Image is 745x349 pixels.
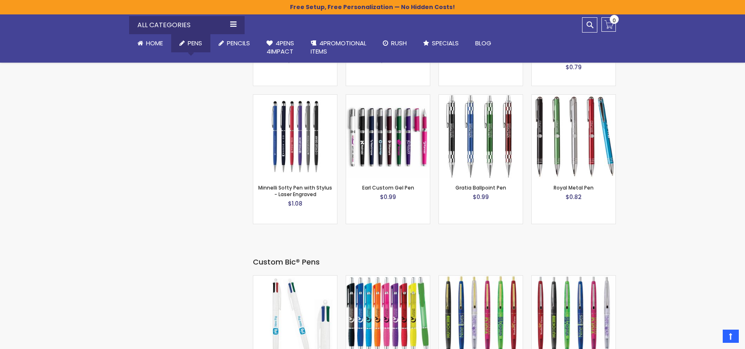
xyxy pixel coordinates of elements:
img: Minnelli Softy Pen with Stylus - Laser Engraved [253,95,337,178]
a: Home [129,34,171,52]
a: Specials [415,34,467,52]
span: $0.99 [473,193,489,201]
a: BIC® Clear Clics Pen [532,275,615,282]
a: BIC® Anthem Pen [346,275,430,282]
span: Pens [188,39,202,47]
a: 4Pens4impact [258,34,302,61]
a: BIC® 4 Color Pen [253,275,337,282]
span: Blog [475,39,491,47]
a: Royal Metal Pen [532,94,615,101]
img: Gratia Ballpoint Pen [439,95,523,178]
span: $0.79 [566,63,582,71]
a: Pens [171,34,210,52]
a: BIC® Clear Clics Gold Pen [439,275,523,282]
a: Earl Custom Gel Pen [346,94,430,101]
span: 4Pens 4impact [266,39,294,56]
a: Minnelli Softy Pen with Stylus - Laser Engraved [258,184,332,198]
span: $0.99 [380,193,396,201]
span: 4PROMOTIONAL ITEMS [311,39,366,56]
span: Specials [432,39,459,47]
a: Gratia Ballpoint Pen [439,94,523,101]
a: Rush [375,34,415,52]
img: Royal Metal Pen [532,95,615,178]
div: All Categories [129,16,245,34]
span: Home [146,39,163,47]
img: Earl Custom Gel Pen [346,95,430,178]
a: Gratia Ballpoint Pen [455,184,506,191]
a: 0 [601,17,616,32]
span: Rush [391,39,407,47]
a: Minnelli Softy Pen with Stylus - Laser Engraved [253,94,337,101]
span: 0 [613,16,616,24]
span: $0.82 [566,193,582,201]
a: Earl Custom Gel Pen [362,184,414,191]
a: 4PROMOTIONALITEMS [302,34,375,61]
span: $1.08 [288,199,302,208]
span: Pencils [227,39,250,47]
a: Pencils [210,34,258,52]
span: Custom Bic® Pens [253,257,320,267]
a: Royal Metal Pen [554,184,594,191]
a: Blog [467,34,500,52]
